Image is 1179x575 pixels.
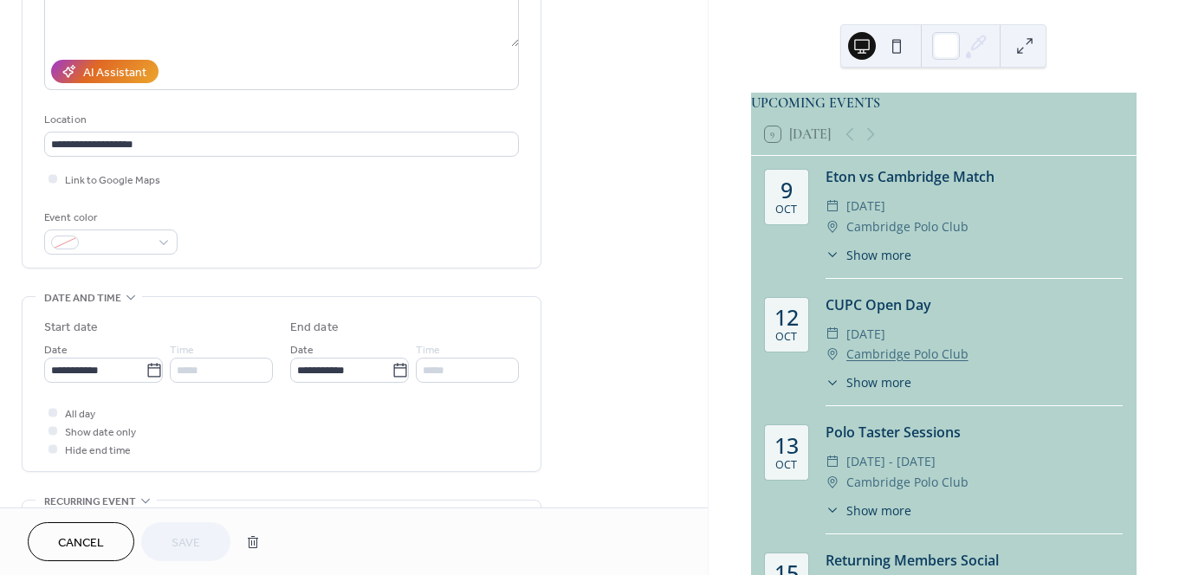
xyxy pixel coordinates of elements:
span: Recurring event [44,493,136,511]
span: [DATE] [846,196,885,216]
span: Date and time [44,289,121,307]
span: Show date only [65,423,136,442]
div: UPCOMING EVENTS [751,93,1137,113]
div: ​ [826,196,839,216]
div: 9 [781,179,793,201]
div: Returning Members Social [826,550,1123,571]
div: End date [290,319,339,337]
button: AI Assistant [51,60,159,83]
div: AI Assistant [83,64,146,82]
div: ​ [826,324,839,345]
button: ​Show more [826,501,911,520]
span: Time [416,341,440,359]
div: Eton vs Cambridge Match [826,166,1123,187]
div: ​ [826,373,839,391]
div: Oct [775,204,797,216]
span: [DATE] [846,324,885,345]
span: Cambridge Polo Club [846,472,968,493]
button: ​Show more [826,246,911,264]
span: Cambridge Polo Club [846,216,968,237]
span: Hide end time [65,442,131,460]
span: Link to Google Maps [65,171,160,190]
span: Cancel [58,534,104,552]
span: Date [44,341,68,359]
button: Cancel [28,522,134,561]
span: [DATE] - [DATE] [846,451,936,472]
span: Show more [846,373,911,391]
div: ​ [826,246,839,264]
div: Location [44,111,515,129]
span: All day [65,405,95,423]
span: Show more [846,501,911,520]
span: Date [290,341,314,359]
div: Polo Taster Sessions [826,422,1123,443]
div: ​ [826,344,839,365]
div: ​ [826,501,839,520]
div: Oct [775,332,797,343]
div: CUPC Open Day [826,294,1123,315]
div: 12 [774,307,799,328]
span: Time [170,341,194,359]
div: Start date [44,319,98,337]
div: ​ [826,472,839,493]
div: ​ [826,451,839,472]
a: Cambridge Polo Club [846,344,968,365]
span: Show more [846,246,911,264]
div: 13 [774,435,799,456]
div: ​ [826,216,839,237]
div: Oct [775,460,797,471]
button: ​Show more [826,373,911,391]
div: Event color [44,209,174,227]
